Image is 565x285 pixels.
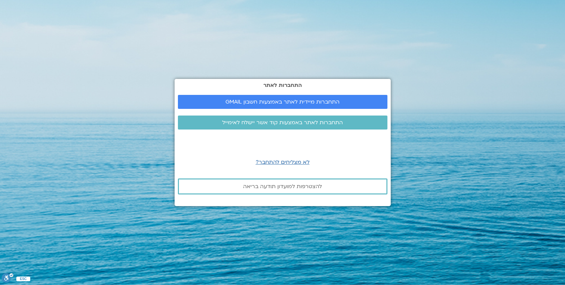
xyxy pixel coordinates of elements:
span: התחברות לאתר באמצעות קוד אשר יישלח לאימייל [222,120,343,126]
a: התחברות מיידית לאתר באמצעות חשבון GMAIL [178,95,387,109]
a: התחברות לאתר באמצעות קוד אשר יישלח לאימייל [178,116,387,130]
a: לא מצליחים להתחבר? [256,158,310,166]
span: להצטרפות למועדון תודעה בריאה [243,183,322,189]
h2: התחברות לאתר [178,82,387,88]
a: להצטרפות למועדון תודעה בריאה [178,178,387,194]
span: התחברות מיידית לאתר באמצעות חשבון GMAIL [225,99,340,105]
